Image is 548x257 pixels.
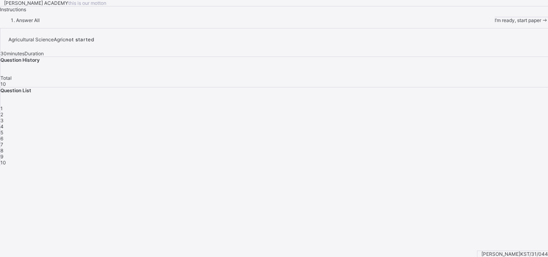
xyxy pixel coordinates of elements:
[495,17,541,23] span: I’m ready, start paper
[0,123,4,130] span: 4
[54,36,65,42] span: Agric
[0,142,3,148] span: 7
[8,36,54,42] span: Agricultural Science
[520,251,548,257] span: KST/31/044
[0,117,4,123] span: 3
[16,17,40,23] span: Answer All
[0,111,3,117] span: 2
[0,148,3,154] span: 8
[0,57,40,63] span: Question History
[0,81,6,87] span: 10
[0,130,3,136] span: 5
[0,51,24,57] span: 30 minutes
[0,87,31,93] span: Question List
[481,251,520,257] span: [PERSON_NAME]
[0,160,6,166] span: 10
[0,75,12,81] span: Total
[65,36,95,42] span: not started
[0,154,3,160] span: 9
[24,51,44,57] span: Duration
[0,105,3,111] span: 1
[0,136,3,142] span: 6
